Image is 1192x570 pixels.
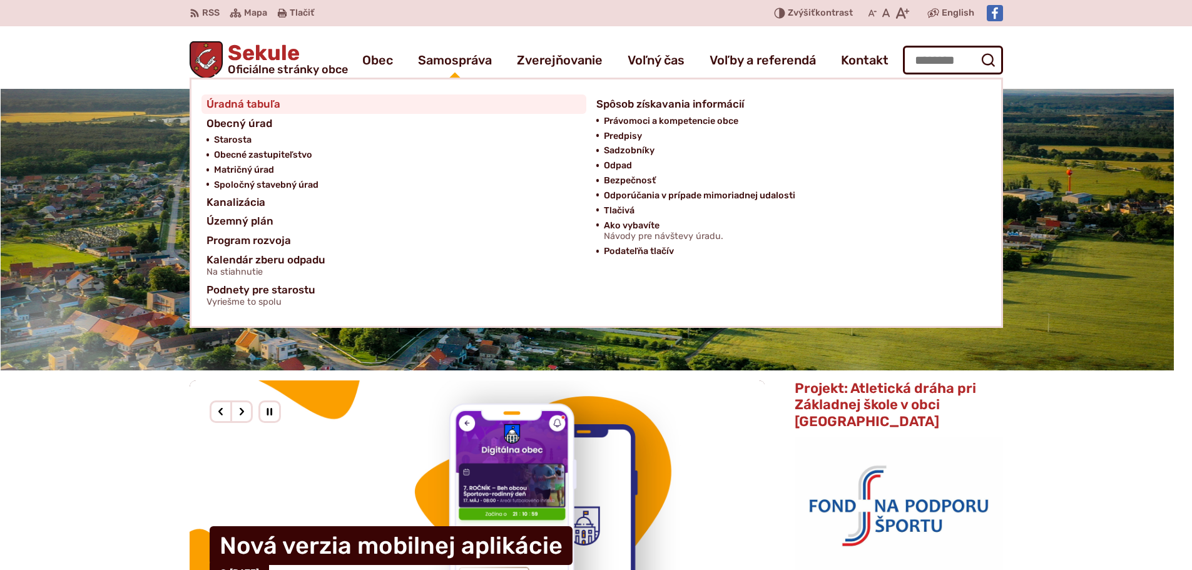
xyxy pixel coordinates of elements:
[418,43,492,78] a: Samospráva
[206,250,325,281] span: Kalendár zberu odpadu
[206,211,273,231] span: Územný plán
[206,231,581,250] a: Program rozvoja
[604,188,795,203] span: Odporúčania v prípade mimoriadnej udalosti
[939,6,977,21] a: English
[788,8,815,18] span: Zvýšiť
[206,114,272,133] span: Obecný úrad
[206,297,315,307] span: Vyriešme to spolu
[206,211,581,231] a: Územný plán
[244,6,267,21] span: Mapa
[604,129,642,144] span: Predpisy
[223,43,348,75] h1: Sekule
[604,114,738,129] span: Právomoci a kompetencie obce
[604,244,674,259] span: Podateľňa tlačív
[290,8,314,19] span: Tlačiť
[795,380,976,430] span: Projekt: Atletická dráha pri Základnej škole v obci [GEOGRAPHIC_DATA]
[214,178,318,193] span: Spoločný stavebný úrad
[517,43,603,78] a: Zverejňovanie
[596,94,971,114] a: Spôsob získavania informácií
[604,218,723,245] span: Ako vybavíte
[206,94,581,114] a: Úradná tabuľa
[206,94,280,114] span: Úradná tabuľa
[230,400,253,423] div: Nasledujúci slajd
[604,173,656,188] span: Bezpečnosť
[206,114,581,133] a: Obecný úrad
[202,6,220,21] span: RSS
[206,280,971,311] a: Podnety pre starostuVyriešme to spolu
[596,94,744,114] span: Spôsob získavania informácií
[604,173,971,188] a: Bezpečnosť
[604,143,655,158] span: Sadzobníky
[604,218,971,245] a: Ako vybavíteNávody pre návštevy úradu.
[942,6,974,21] span: English
[190,41,349,79] a: Logo Sekule, prejsť na domovskú stránku.
[604,203,971,218] a: Tlačivá
[788,8,853,19] span: kontrast
[228,64,348,75] span: Oficiálne stránky obce
[604,244,971,259] a: Podateľňa tlačív
[214,163,581,178] a: Matričný úrad
[628,43,685,78] a: Voľný čas
[214,148,581,163] a: Obecné zastupiteľstvo
[604,129,971,144] a: Predpisy
[214,178,581,193] a: Spoločný stavebný úrad
[604,114,971,129] a: Právomoci a kompetencie obce
[258,400,281,423] div: Pozastaviť pohyb slajdera
[841,43,889,78] a: Kontakt
[214,133,581,148] a: Starosta
[987,5,1003,21] img: Prejsť na Facebook stránku
[362,43,393,78] a: Obec
[210,526,573,565] h4: Nová verzia mobilnej aplikácie
[206,193,581,212] a: Kanalizácia
[214,148,312,163] span: Obecné zastupiteľstvo
[604,232,723,242] span: Návody pre návštevy úradu.
[206,231,291,250] span: Program rozvoja
[206,267,325,277] span: Na stiahnutie
[206,280,315,311] span: Podnety pre starostu
[604,158,971,173] a: Odpad
[604,188,971,203] a: Odporúčania v prípade mimoriadnej udalosti
[604,158,632,173] span: Odpad
[710,43,816,78] a: Voľby a referendá
[210,400,232,423] div: Predošlý slajd
[190,41,223,79] img: Prejsť na domovskú stránku
[206,193,265,212] span: Kanalizácia
[604,143,971,158] a: Sadzobníky
[214,133,252,148] span: Starosta
[206,250,581,281] a: Kalendár zberu odpaduNa stiahnutie
[604,203,634,218] span: Tlačivá
[214,163,274,178] span: Matričný úrad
